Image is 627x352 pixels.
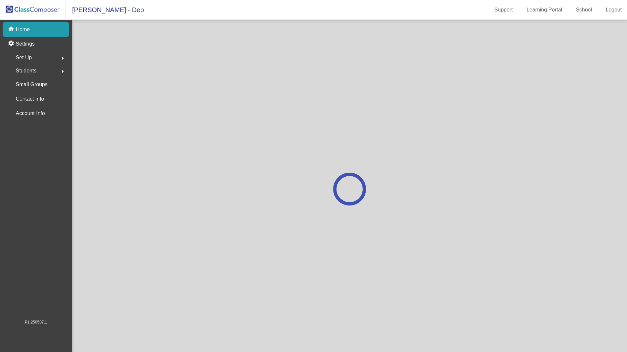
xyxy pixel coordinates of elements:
a: Learning Portal [521,5,568,15]
span: Students [16,66,36,75]
p: Home [16,26,30,33]
mat-icon: arrow_right [59,68,67,75]
a: Support [489,5,518,15]
mat-icon: arrow_right [59,54,67,62]
p: Small Groups [16,80,48,89]
span: Set Up [16,53,32,62]
p: Contact Info [16,94,44,104]
a: School [571,5,597,15]
p: Account Info [16,109,45,118]
span: [PERSON_NAME] - Deb [66,5,144,15]
p: Settings [16,40,35,48]
mat-icon: settings [8,40,16,48]
mat-icon: home [8,26,16,33]
a: Logout [600,5,627,15]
